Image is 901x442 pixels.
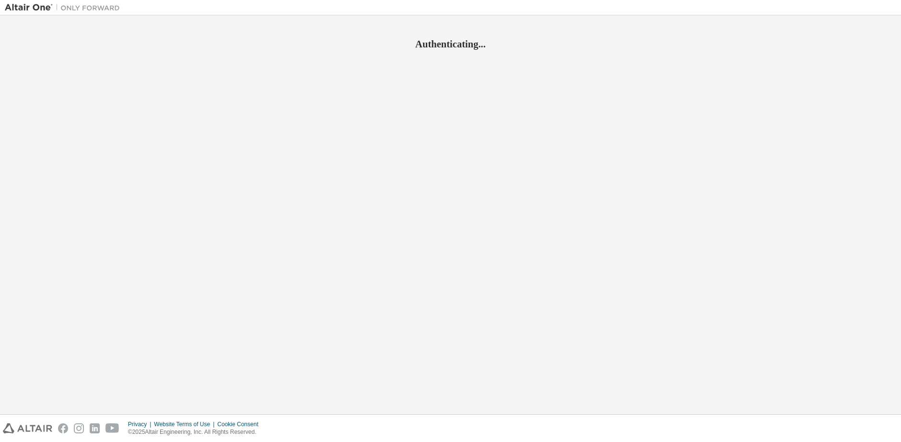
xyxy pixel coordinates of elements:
div: Website Terms of Use [154,420,217,428]
p: © 2025 Altair Engineering, Inc. All Rights Reserved. [128,428,264,436]
img: instagram.svg [74,423,84,433]
img: facebook.svg [58,423,68,433]
img: Altair One [5,3,125,12]
div: Cookie Consent [217,420,264,428]
div: Privacy [128,420,154,428]
img: linkedin.svg [90,423,100,433]
img: youtube.svg [105,423,119,433]
img: altair_logo.svg [3,423,52,433]
h2: Authenticating... [5,38,896,50]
